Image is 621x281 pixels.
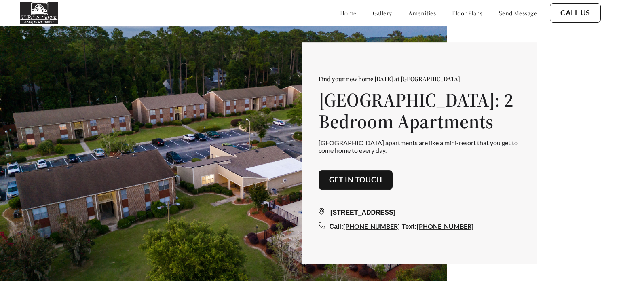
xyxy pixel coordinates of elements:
[417,222,473,230] a: [PHONE_NUMBER]
[343,222,400,230] a: [PHONE_NUMBER]
[330,223,344,230] span: Call:
[560,8,590,17] a: Call Us
[408,9,436,17] a: amenities
[373,9,392,17] a: gallery
[499,9,537,17] a: send message
[402,223,417,230] span: Text:
[20,2,58,24] img: turtle_creek_logo.png
[550,3,601,23] button: Call Us
[319,75,521,83] p: Find your new home [DATE] at [GEOGRAPHIC_DATA]
[340,9,357,17] a: home
[319,208,521,218] div: [STREET_ADDRESS]
[452,9,483,17] a: floor plans
[319,171,393,190] button: Get in touch
[319,139,521,154] p: [GEOGRAPHIC_DATA] apartments are like a mini-resort that you get to come home to every day.
[319,90,521,133] h1: [GEOGRAPHIC_DATA]: 2 Bedroom Apartments
[329,176,382,185] a: Get in touch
